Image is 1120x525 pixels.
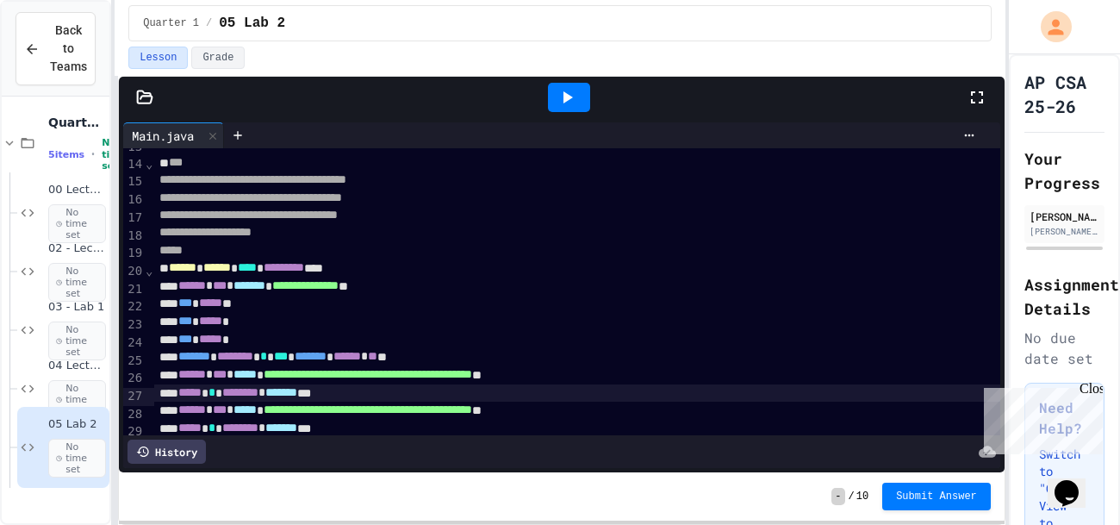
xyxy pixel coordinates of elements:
[1030,209,1099,224] div: [PERSON_NAME]
[123,316,145,334] div: 23
[143,16,199,30] span: Quarter 1
[1024,328,1104,369] div: No due date set
[123,388,145,406] div: 27
[123,263,145,281] div: 20
[91,147,95,161] span: •
[1048,456,1103,508] iframe: chat widget
[123,245,145,263] div: 19
[48,380,106,420] span: No time set
[123,334,145,353] div: 24
[48,300,106,315] span: 03 - Lab 1
[48,417,106,432] span: 05 Lab 2
[123,298,145,316] div: 22
[48,241,106,256] span: 02 - Lecture 1 Problem 2
[206,16,212,30] span: /
[123,423,145,441] div: 29
[123,406,145,424] div: 28
[1024,147,1104,195] h2: Your Progress
[48,183,106,197] span: 00 Lecture 1 Demo
[191,47,245,69] button: Grade
[48,263,106,303] span: No time set
[123,127,202,145] div: Main.java
[1030,225,1099,238] div: [PERSON_NAME][EMAIL_ADDRESS][PERSON_NAME][DOMAIN_NAME]
[48,322,106,361] span: No time set
[48,149,84,160] span: 5 items
[1023,7,1076,47] div: My Account
[123,156,145,174] div: 14
[102,137,126,172] span: No time set
[123,191,145,209] div: 16
[7,7,119,109] div: Chat with us now!Close
[48,439,106,478] span: No time set
[831,488,844,505] span: -
[1024,70,1104,118] h1: AP CSA 25-26
[123,353,145,371] div: 25
[123,370,145,388] div: 26
[50,22,87,76] span: Back to Teams
[856,490,868,503] span: 10
[145,157,153,171] span: Fold line
[896,490,977,503] span: Submit Answer
[123,209,145,228] div: 17
[219,13,285,34] span: 05 Lab 2
[123,228,145,246] div: 18
[123,281,145,299] div: 21
[123,173,145,191] div: 15
[977,381,1103,454] iframe: chat widget
[48,204,106,244] span: No time set
[145,264,153,278] span: Fold line
[128,440,206,464] div: History
[48,115,106,130] span: Quarter 1
[48,359,106,373] span: 04 Lecture 2 Notes
[849,490,855,503] span: /
[1024,272,1104,321] h2: Assignment Details
[128,47,188,69] button: Lesson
